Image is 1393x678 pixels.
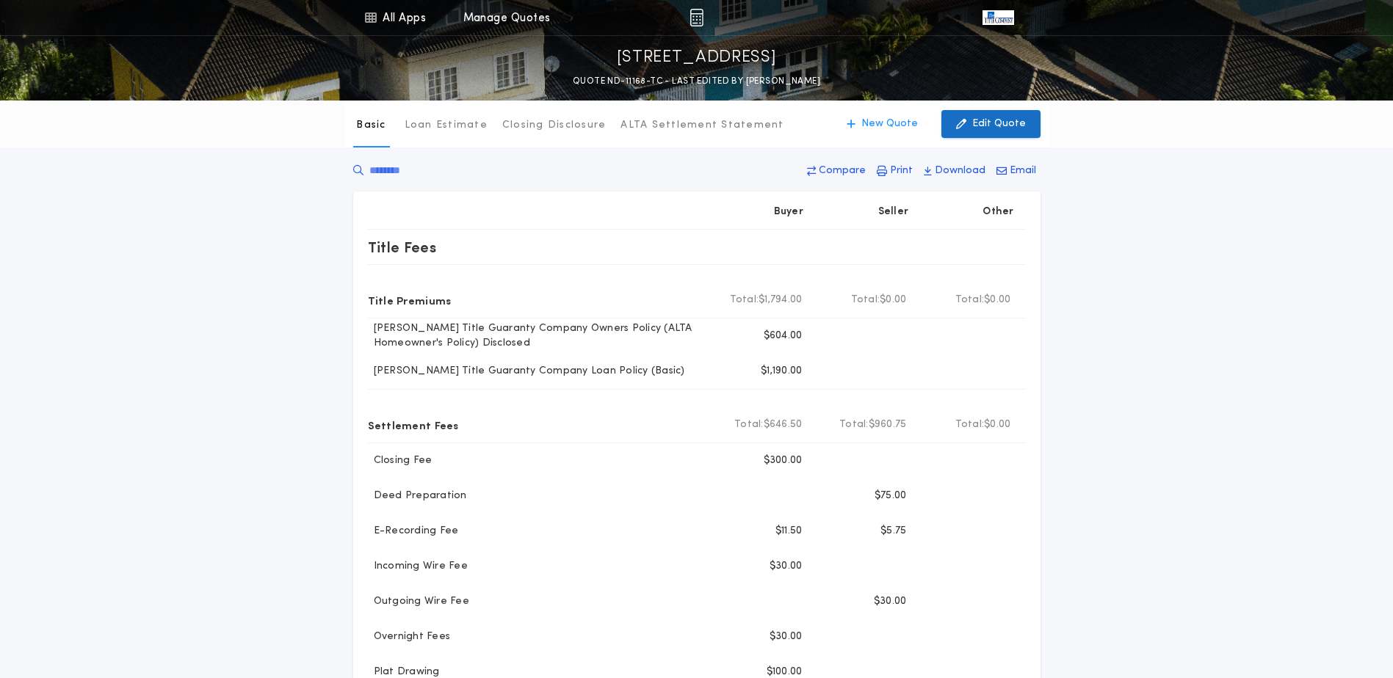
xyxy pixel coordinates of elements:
p: Outgoing Wire Fee [368,594,469,609]
p: Closing Disclosure [502,118,607,133]
p: $30.00 [874,594,907,609]
p: Compare [819,164,866,178]
p: $30.00 [770,559,803,574]
button: Print [872,158,917,184]
b: Total: [734,418,764,432]
p: $5.75 [880,524,906,539]
p: Title Premiums [368,288,452,312]
p: $30.00 [770,630,803,644]
img: img [690,9,703,26]
p: [PERSON_NAME] Title Guaranty Company Loan Policy (Basic) [368,364,685,379]
b: Total: [851,293,880,307]
button: Email [992,158,1041,184]
p: Closing Fee [368,453,433,468]
p: [STREET_ADDRESS] [617,46,777,70]
b: Total: [730,293,759,307]
span: $1,794.00 [759,293,802,307]
p: Email [1010,164,1036,178]
p: Loan Estimate [405,118,488,133]
p: E-Recording Fee [368,524,459,539]
span: $960.75 [869,418,907,432]
b: Total: [955,293,985,307]
span: $0.00 [984,418,1010,432]
span: $0.00 [984,293,1010,307]
p: New Quote [861,117,918,131]
p: QUOTE ND-11168-TC - LAST EDITED BY [PERSON_NAME] [573,74,820,89]
p: Overnight Fees [368,630,451,644]
p: ALTA Settlement Statement [620,118,784,133]
p: $11.50 [775,524,803,539]
p: Print [890,164,913,178]
p: Settlement Fees [368,413,459,437]
p: [PERSON_NAME] Title Guaranty Company Owners Policy (ALTA Homeowner's Policy) Disclosed [368,321,710,351]
span: $646.50 [764,418,803,432]
b: Total: [955,418,985,432]
p: Edit Quote [972,117,1026,131]
p: $604.00 [764,329,803,343]
b: Total: [839,418,869,432]
p: Deed Preparation [368,489,467,503]
p: Basic [356,118,386,133]
p: $75.00 [875,489,907,503]
button: Edit Quote [941,110,1041,138]
span: $0.00 [880,293,906,307]
button: New Quote [832,110,933,138]
p: Seller [878,205,909,219]
p: Incoming Wire Fee [368,559,468,574]
p: Buyer [774,205,803,219]
p: Download [935,164,985,178]
p: Other [983,205,1013,219]
p: $300.00 [764,453,803,468]
img: vs-icon [983,10,1013,25]
button: Compare [803,158,870,184]
p: Title Fees [368,236,437,259]
p: $1,190.00 [761,364,802,379]
button: Download [919,158,990,184]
